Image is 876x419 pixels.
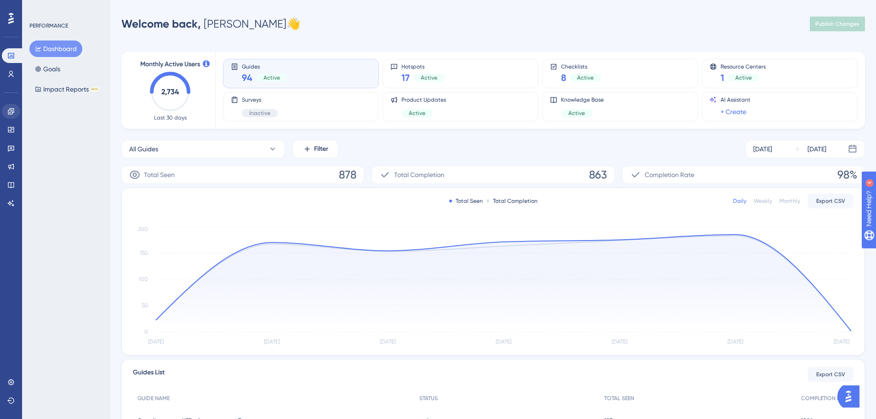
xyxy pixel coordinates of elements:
span: Last 30 days [154,114,187,121]
span: Active [421,74,437,81]
span: 17 [401,71,410,84]
tspan: [DATE] [380,339,395,345]
tspan: [DATE] [264,339,280,345]
div: Monthly [779,197,800,205]
tspan: [DATE] [727,339,743,345]
div: 4 [64,5,67,12]
span: Resource Centers [721,63,766,69]
tspan: 50 [142,302,148,309]
span: Total Seen [144,169,175,180]
span: 863 [589,167,607,182]
span: Active [409,109,425,117]
button: Filter [292,140,338,158]
span: Product Updates [401,96,446,103]
tspan: [DATE] [148,339,164,345]
div: BETA [91,87,99,92]
span: Total Completion [394,169,444,180]
tspan: 150 [140,250,148,256]
span: Knowledge Base [561,96,604,103]
div: Total Completion [487,197,538,205]
span: Completion Rate [645,169,694,180]
tspan: [DATE] [834,339,849,345]
button: Impact ReportsBETA [29,81,104,98]
div: Weekly [754,197,772,205]
span: AI Assistant [721,96,750,103]
span: Need Help? [22,2,57,13]
button: Publish Changes [810,17,865,31]
span: 8 [561,71,566,84]
text: 2,734 [161,87,179,96]
span: All Guides [129,143,158,155]
a: + Create [721,106,746,117]
iframe: UserGuiding AI Assistant Launcher [837,383,865,410]
span: 98% [837,167,857,182]
div: [PERSON_NAME] 👋 [121,17,300,31]
div: Total Seen [449,197,483,205]
span: 878 [339,167,356,182]
button: Export CSV [807,194,853,208]
div: [DATE] [807,143,826,155]
span: Checklists [561,63,601,69]
span: Export CSV [816,197,845,205]
span: Surveys [242,96,278,103]
span: Guides [242,63,287,69]
div: PERFORMANCE [29,22,68,29]
span: COMPLETION RATE [801,395,849,402]
span: 94 [242,71,252,84]
span: GUIDE NAME [137,395,170,402]
button: Export CSV [807,367,853,382]
span: Inactive [249,109,270,117]
button: Goals [29,61,66,77]
span: Active [577,74,594,81]
span: Monthly Active Users [140,59,200,70]
tspan: [DATE] [612,339,627,345]
tspan: 0 [144,328,148,335]
span: TOTAL SEEN [604,395,634,402]
div: [DATE] [753,143,772,155]
span: Guides List [133,367,165,382]
span: Publish Changes [815,20,859,28]
tspan: 100 [139,276,148,282]
button: All Guides [121,140,285,158]
span: 1 [721,71,724,84]
span: Filter [314,143,328,155]
span: Hotspots [401,63,445,69]
span: Export CSV [816,371,845,378]
div: Daily [733,197,746,205]
span: Welcome back, [121,17,201,30]
span: Active [568,109,585,117]
span: Active [735,74,752,81]
tspan: [DATE] [496,339,511,345]
tspan: 200 [138,226,148,232]
span: Active [263,74,280,81]
button: Dashboard [29,40,82,57]
span: STATUS [419,395,438,402]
